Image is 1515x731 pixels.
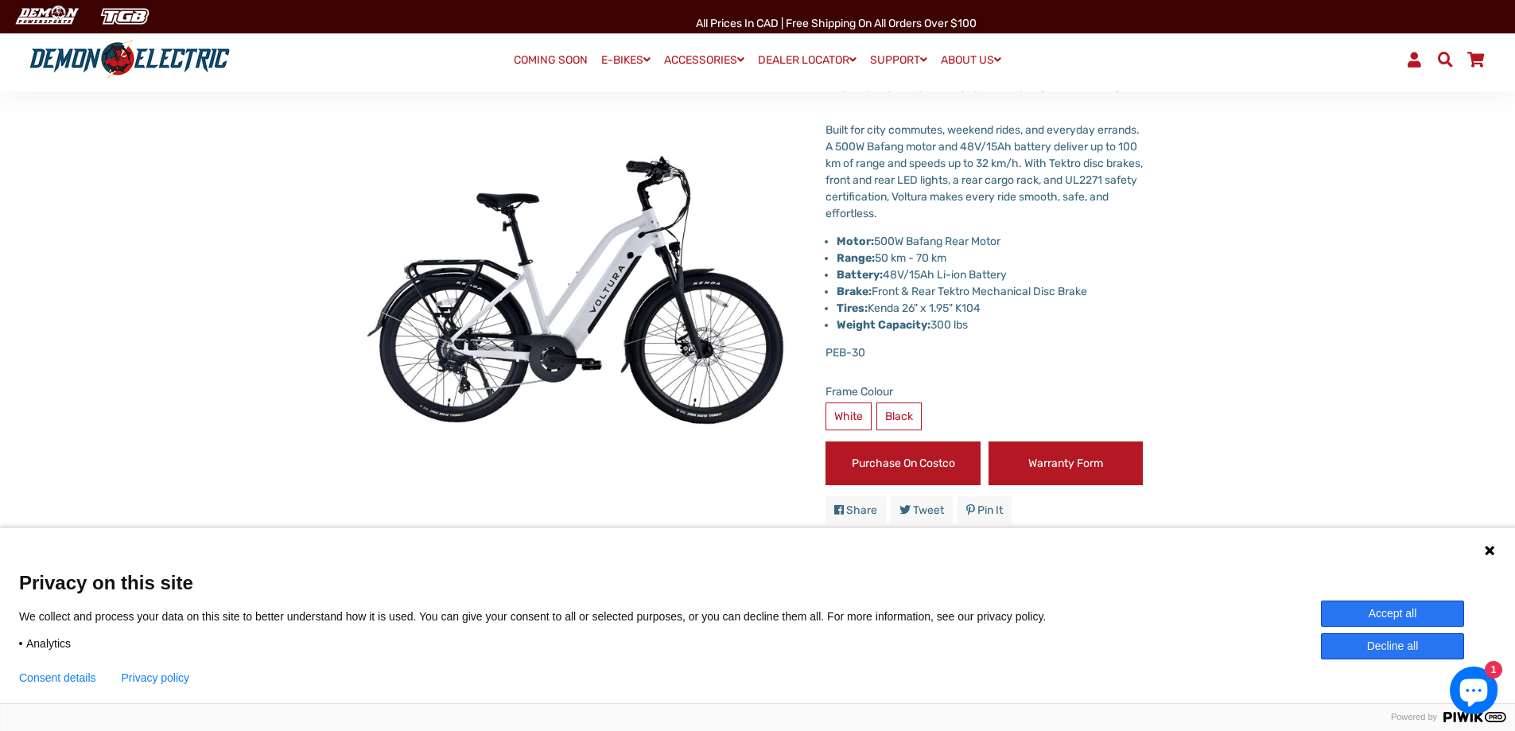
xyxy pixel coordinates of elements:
[752,49,862,72] a: DEALER LOCATOR
[913,504,944,517] span: Tweet
[837,318,968,332] span: 300 lbs
[837,301,981,315] span: Kenda 26" x 1.95" K104
[26,636,71,651] span: Analytics
[837,235,874,248] strong: Motor:
[874,235,1000,248] span: 500W Bafang Rear Motor
[989,441,1144,485] a: Warranty Form
[846,504,877,517] span: Share
[1321,601,1464,627] button: Accept all
[24,39,235,80] img: Demon Electric logo
[825,383,1143,400] label: Frame Colour
[837,268,883,282] strong: Battery:
[508,49,593,72] a: COMING SOON
[8,3,84,29] img: Demon Electric
[837,285,1087,298] span: Front & Rear Tektro Mechanical Disc Brake
[825,402,872,430] label: White
[658,49,750,72] a: ACCESSORIES
[122,671,190,684] a: Privacy policy
[825,441,981,485] a: Purchase on Costco
[825,122,1143,222] p: Built for city commutes, weekend rides, and everyday errands. A 500W Bafang motor and 48V/15Ah ba...
[696,17,977,30] span: All Prices in CAD | Free shipping on all orders over $100
[1445,667,1502,718] inbox-online-store-chat: Shopify online store chat
[935,49,1007,72] a: ABOUT US
[596,49,656,72] a: E-BIKES
[864,49,933,72] a: SUPPORT
[92,3,157,29] img: TGB Canada
[837,268,1007,282] span: 48V/15Ah Li-ion Battery
[837,318,930,332] strong: Weight Capacity:
[825,346,865,360] span: PEB-30
[837,285,872,298] strong: Brake:
[977,504,1003,517] span: Pin it
[837,251,875,265] strong: Range:
[837,251,946,265] span: 50 km - 70 km
[19,671,96,684] button: Consent details
[876,402,922,430] label: Black
[19,609,1070,624] p: We collect and process your data on this site to better understand how it is used. You can give y...
[19,571,1496,594] span: Privacy on this site
[1385,712,1443,722] span: Powered by
[837,301,868,315] strong: Tires:
[1321,633,1464,659] button: Decline all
